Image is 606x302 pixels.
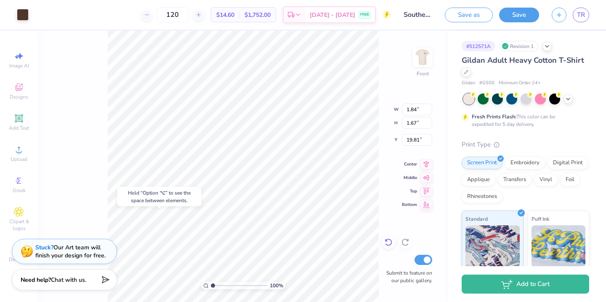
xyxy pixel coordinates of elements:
div: This color can be expedited for 5 day delivery. [472,113,575,128]
div: Front [417,70,429,78]
button: Save as [445,8,493,22]
img: Standard [465,225,520,267]
span: FREE [360,12,369,18]
div: Screen Print [462,157,502,169]
input: Untitled Design [397,6,439,23]
span: Decorate [9,256,29,263]
div: Vinyl [534,174,558,186]
div: Revision 1 [500,41,538,51]
div: Rhinestones [462,190,502,203]
div: Applique [462,174,495,186]
span: $1,752.00 [245,11,271,19]
div: Our Art team will finish your design for free. [35,243,106,259]
span: Gildan [462,80,475,87]
span: Chat with us. [51,276,86,284]
span: Puff Ink [532,214,549,223]
span: Clipart & logos [4,218,34,232]
span: Gildan Adult Heavy Cotton T-Shirt [462,55,584,65]
span: [DATE] - [DATE] [310,11,355,19]
span: # G500 [479,80,494,87]
div: Embroidery [505,157,545,169]
span: Bottom [402,202,417,208]
strong: Need help? [21,276,51,284]
span: Middle [402,175,417,181]
label: Submit to feature on our public gallery. [382,269,432,284]
span: TR [577,10,585,20]
div: Hold “Option ⌥” to see the space between elements. [117,187,202,206]
div: Digital Print [548,157,588,169]
span: $14.60 [216,11,234,19]
div: Foil [560,174,580,186]
span: Top [402,188,417,194]
strong: Stuck? [35,243,53,251]
span: Greek [13,187,26,194]
span: Minimum Order: 24 + [499,80,541,87]
span: Add Text [9,125,29,131]
span: Image AI [9,62,29,69]
span: 100 % [270,282,283,289]
span: Designs [10,94,28,100]
div: # 512571A [462,41,495,51]
a: TR [573,8,589,22]
div: Print Type [462,140,589,150]
span: Center [402,161,417,167]
img: Front [414,49,431,66]
span: Standard [465,214,488,223]
strong: Fresh Prints Flash: [472,113,516,120]
input: – – [156,7,189,22]
button: Save [499,8,539,22]
span: Upload [11,156,27,163]
img: Puff Ink [532,225,586,267]
div: Transfers [498,174,532,186]
button: Add to Cart [462,275,589,294]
